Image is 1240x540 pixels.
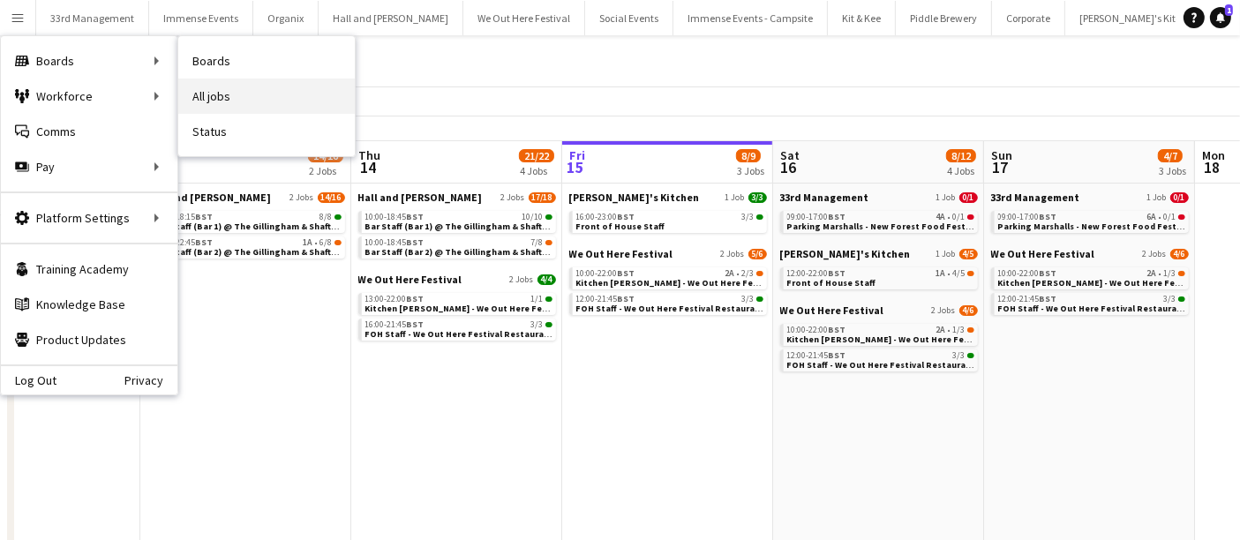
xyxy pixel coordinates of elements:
div: • [787,269,974,278]
span: Kitchen Porter - We Out Here Festival Restaurant [365,303,618,314]
span: Sam's Kitchen [569,191,700,204]
span: 4/6 [959,305,978,316]
div: • [787,326,974,334]
span: 2/3 [742,269,755,278]
span: 4/4 [537,274,556,285]
a: Hall and [PERSON_NAME]2 Jobs14/16 [147,191,345,204]
span: 10/10 [522,213,544,221]
span: 6A [1147,213,1157,221]
span: 0/1 [953,213,966,221]
a: Knowledge Base [1,287,177,322]
span: 3/3 [1178,296,1185,302]
span: 3/3 [545,322,552,327]
span: BST [829,349,846,361]
span: 21/22 [519,149,554,162]
span: 10:00-18:45 [365,238,425,247]
span: 4/5 [967,271,974,276]
button: Immense Events [149,1,253,35]
span: 10:00-22:00 [787,326,846,334]
span: 10:00-22:00 [576,269,635,278]
a: 10:00-18:45BST10/10Bar Staff (Bar 1) @ The Gillingham & Shaftesbury show [365,211,552,231]
button: Social Events [585,1,673,35]
button: Immense Events - Campsite [673,1,828,35]
a: We Out Here Festival2 Jobs4/4 [358,273,556,286]
span: 0/1 [1178,214,1185,220]
span: FOH Staff - We Out Here Festival Restaurant [998,303,1187,314]
a: We Out Here Festival2 Jobs5/6 [569,247,767,260]
span: Fri [569,147,585,163]
span: 0/1 [1164,213,1176,221]
span: 7/8 [545,240,552,245]
span: Kitchen Porter - We Out Here Festival Restaurant [576,277,829,289]
div: • [998,269,1185,278]
a: Status [178,114,355,149]
div: 3 Jobs [1159,164,1186,177]
div: • [998,213,1185,221]
span: 3/3 [1164,295,1176,304]
span: Bar Staff (Bar 2) @ The Gillingham & Shaftesbury show [154,246,385,258]
a: 10:00-18:15BST8/8Bar Staff (Bar 1) @ The Gillingham & Shaftesbury show [154,211,342,231]
a: 1 [1210,7,1231,28]
span: Front of House Staff [576,221,665,232]
div: Boards [1,43,177,79]
span: 1/3 [967,327,974,333]
span: 10:00-18:45 [365,213,425,221]
div: 4 Jobs [947,164,975,177]
a: 09:00-17:00BST6A•0/1Parking Marshalls - New Forest Food Festival [998,211,1185,231]
span: 3/3 [742,295,755,304]
span: BST [618,211,635,222]
div: • [154,238,342,247]
span: 14 [356,157,380,177]
span: 3/3 [756,296,763,302]
div: Hall and [PERSON_NAME]2 Jobs14/1610:00-18:15BST8/8Bar Staff (Bar 1) @ The Gillingham & Shaftesbur... [147,191,345,262]
span: Bar Staff (Bar 1) @ The Gillingham & Shaftesbury show [365,221,596,232]
span: 09:00-17:00 [787,213,846,221]
span: 3/3 [531,320,544,329]
span: We Out Here Festival [780,304,884,317]
span: 2 Jobs [501,192,525,203]
span: BST [618,293,635,304]
span: 2 Jobs [1143,249,1167,259]
span: 10/10 [545,214,552,220]
span: 5/6 [748,249,767,259]
span: 2 Jobs [932,305,956,316]
span: BST [829,267,846,279]
button: Kit & Kee [828,1,896,35]
a: 12:00-22:00BST1A•4/5Front of House Staff [787,267,974,288]
span: 2 Jobs [290,192,314,203]
span: 16:00-21:45 [365,320,425,329]
div: We Out Here Festival2 Jobs5/610:00-22:00BST2A•2/3Kitchen [PERSON_NAME] - We Out Here Festival Res... [569,247,767,319]
span: 1/1 [545,296,552,302]
span: 3/3 [967,353,974,358]
div: • [576,269,763,278]
span: 2A [936,326,946,334]
span: BST [196,211,214,222]
span: 0/1 [959,192,978,203]
div: Pay [1,149,177,184]
span: 1 Job [936,192,956,203]
a: 33rd Management1 Job0/1 [780,191,978,204]
div: Workforce [1,79,177,114]
span: 10:00-22:00 [998,269,1057,278]
span: 1/3 [1164,269,1176,278]
span: FOH Staff - We Out Here Festival Restaurant [576,303,765,314]
span: 1/3 [953,326,966,334]
span: 4/7 [1158,149,1183,162]
a: 10:00-22:45BST1A•6/8Bar Staff (Bar 2) @ The Gillingham & Shaftesbury show [154,236,342,257]
div: 2 Jobs [309,164,342,177]
span: We Out Here Festival [991,247,1095,260]
span: 12:00-22:00 [787,269,846,278]
a: All jobs [178,79,355,114]
a: 10:00-22:00BST2A•1/3Kitchen [PERSON_NAME] - We Out Here Festival Restaurant [787,324,974,344]
span: 09:00-17:00 [998,213,1057,221]
a: We Out Here Festival2 Jobs4/6 [780,304,978,317]
span: 1/3 [1178,271,1185,276]
span: BST [1040,293,1057,304]
span: 16 [778,157,800,177]
span: 0/1 [967,214,974,220]
span: 6/8 [320,238,333,247]
a: Product Updates [1,322,177,357]
span: 4A [936,213,946,221]
span: 8/8 [320,213,333,221]
span: BST [407,211,425,222]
